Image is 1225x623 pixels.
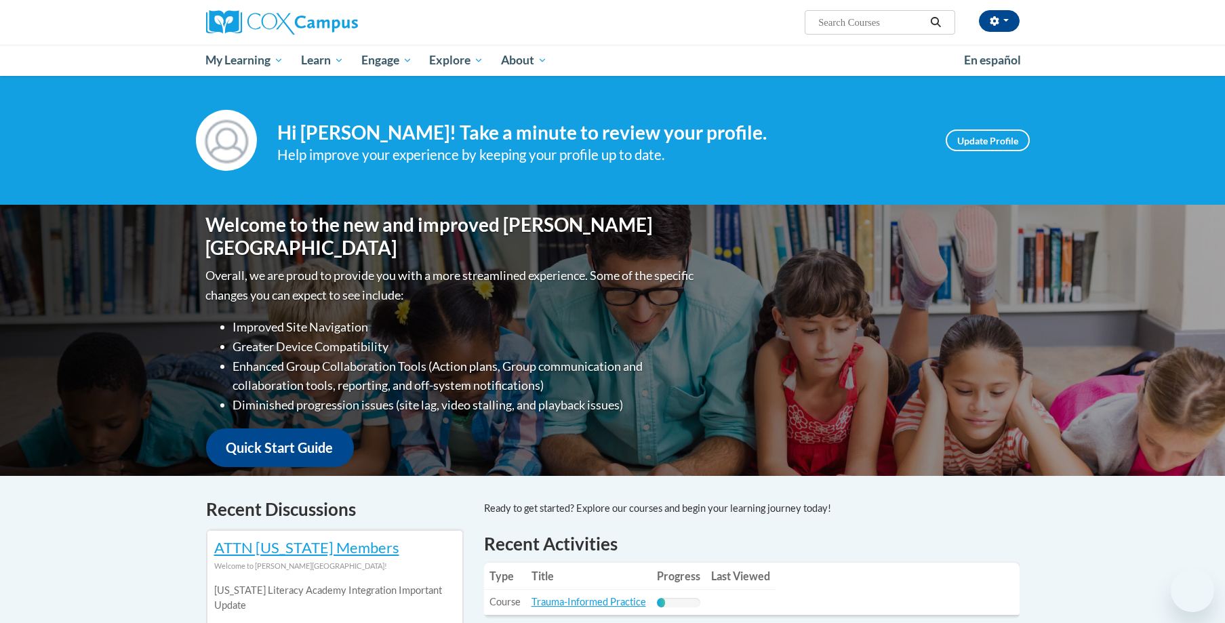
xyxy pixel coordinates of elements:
span: About [501,52,547,68]
a: Cox Campus [206,10,464,35]
li: Improved Site Navigation [233,317,698,337]
img: Cox Campus [206,10,358,35]
a: About [492,45,556,76]
h4: Recent Discussions [206,496,464,523]
a: Trauma-Informed Practice [531,596,646,607]
li: Enhanced Group Collaboration Tools (Action plans, Group communication and collaboration tools, re... [233,357,698,396]
a: My Learning [197,45,293,76]
a: Explore [420,45,492,76]
a: En español [955,46,1030,75]
span: Explore [429,52,483,68]
li: Greater Device Compatibility [233,337,698,357]
th: Title [526,563,651,590]
span: My Learning [205,52,283,68]
p: Overall, we are proud to provide you with a more streamlined experience. Some of the specific cha... [206,266,698,305]
img: Profile Image [196,110,257,171]
span: Engage [361,52,412,68]
a: ATTN [US_STATE] Members [214,538,399,557]
h1: Welcome to the new and improved [PERSON_NAME][GEOGRAPHIC_DATA] [206,214,698,259]
h1: Recent Activities [484,531,1020,556]
a: Update Profile [946,129,1030,151]
th: Type [484,563,526,590]
th: Last Viewed [706,563,776,590]
div: Help improve your experience by keeping your profile up to date. [277,144,925,166]
a: Engage [353,45,421,76]
a: Quick Start Guide [206,428,354,467]
span: En español [964,53,1021,67]
h4: Hi [PERSON_NAME]! Take a minute to review your profile. [277,121,925,144]
div: Progress, % [657,598,666,607]
iframe: Button to launch messaging window [1171,569,1214,612]
div: Welcome to [PERSON_NAME][GEOGRAPHIC_DATA]! [214,559,456,574]
button: Account Settings [979,10,1020,32]
p: [US_STATE] Literacy Academy Integration Important Update [214,583,456,613]
a: Learn [292,45,353,76]
input: Search Courses [817,14,925,31]
div: Main menu [186,45,1040,76]
button: Search [925,14,946,31]
span: Course [489,596,521,607]
span: Learn [301,52,344,68]
li: Diminished progression issues (site lag, video stalling, and playback issues) [233,395,698,415]
th: Progress [651,563,706,590]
